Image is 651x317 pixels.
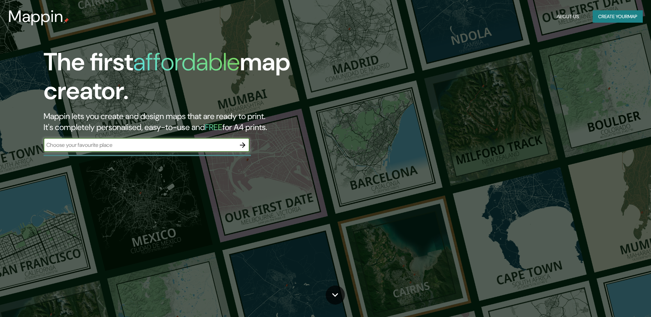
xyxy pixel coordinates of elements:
[133,46,240,78] h1: affordable
[44,48,369,111] h1: The first map creator.
[554,10,582,23] button: About Us
[205,122,222,132] h5: FREE
[8,7,63,26] h3: Mappin
[44,141,236,149] input: Choose your favourite place
[63,18,69,23] img: mappin-pin
[593,10,643,23] button: Create yourmap
[44,111,369,133] h2: Mappin lets you create and design maps that are ready to print. It's completely personalised, eas...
